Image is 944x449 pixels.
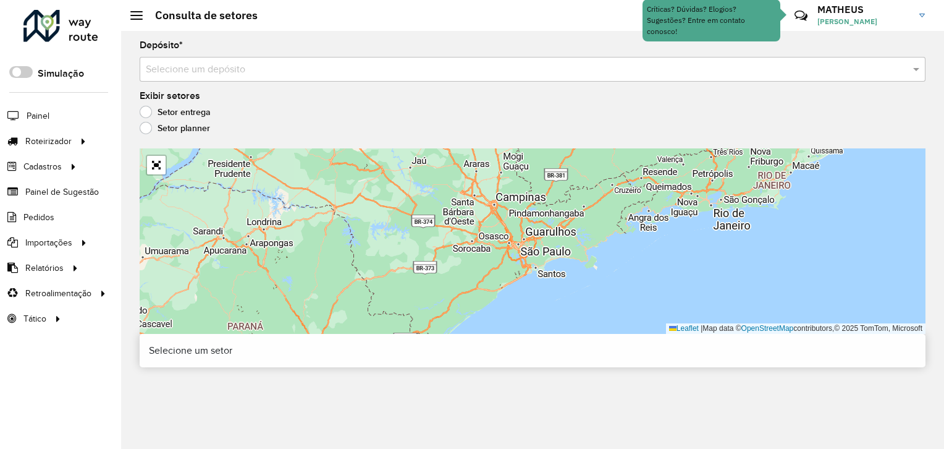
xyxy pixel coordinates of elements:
[140,38,183,53] label: Depósito
[701,324,702,333] span: |
[23,211,54,224] span: Pedidos
[147,156,166,174] a: Abrir mapa em tela cheia
[25,186,99,199] span: Painel de Sugestão
[669,324,699,333] a: Leaflet
[741,324,794,333] a: OpenStreetMap
[38,66,84,81] label: Simulação
[25,236,72,249] span: Importações
[23,312,46,325] span: Tático
[140,106,211,118] label: Setor entrega
[27,109,49,122] span: Painel
[25,135,72,148] span: Roteirizador
[666,323,925,334] div: Map data © contributors,© 2025 TomTom, Microsoft
[25,287,91,300] span: Retroalimentação
[817,16,910,27] span: [PERSON_NAME]
[23,160,62,173] span: Cadastros
[140,334,925,367] div: Selecione um setor
[143,9,258,22] h2: Consulta de setores
[788,2,814,29] a: Contato Rápido
[25,262,64,275] span: Relatórios
[140,88,200,103] label: Exibir setores
[817,4,910,15] h3: MATHEUS
[140,122,210,134] label: Setor planner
